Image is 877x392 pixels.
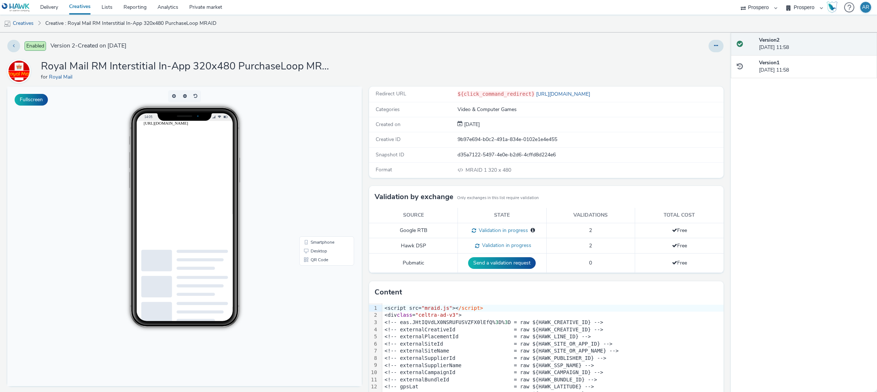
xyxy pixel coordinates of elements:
div: AR [862,2,869,13]
span: 2 [589,242,592,249]
span: 0 [589,259,592,266]
div: 10 [369,369,378,376]
button: Fullscreen [15,94,48,106]
span: Free [672,227,687,234]
td: Pubmatic [369,254,458,273]
a: Royal Mail [49,73,75,80]
div: 5 [369,333,378,340]
div: 3 [369,319,378,326]
h3: Validation by exchange [375,191,453,202]
div: 9b97e694-b0c2-491a-834e-0102e1e4e455 [458,136,723,143]
div: 12 [369,383,378,391]
button: Send a validation request [468,257,536,269]
span: Smartphone [303,153,327,158]
td: Hawk DSP [369,238,458,254]
th: State [458,208,547,223]
span: 2 [589,227,592,234]
th: Total cost [635,208,724,223]
div: 4 [369,326,378,334]
span: Desktop [303,162,320,167]
li: Smartphone [293,151,345,160]
th: Validations [546,208,635,223]
span: class [397,312,412,318]
div: 9 [369,362,378,369]
img: mobile [4,20,11,27]
span: /script> [459,305,483,311]
th: Source [369,208,458,223]
span: Snapshot ID [376,151,404,158]
span: [DATE] [463,121,480,128]
td: Google RTB [369,223,458,238]
span: 320 x 480 [465,167,511,174]
div: 6 [369,340,378,348]
span: Validation in progress [479,242,531,249]
span: Version 2 - Created on [DATE] [50,42,126,50]
div: Video & Computer Games [458,106,723,113]
span: "mraid.js" [421,305,452,311]
strong: Version 1 [759,59,779,66]
div: Creation 03 September 2025, 11:58 [463,121,480,128]
span: Creative ID [376,136,400,143]
span: 3 [505,319,508,325]
div: 2 [369,312,378,319]
span: Created on [376,121,400,128]
span: for [41,73,49,80]
span: Free [672,259,687,266]
div: [DATE] 11:58 [759,59,871,74]
span: Enabled [24,41,46,51]
span: 3 [496,319,498,325]
span: "celtra-ad-v3" [415,312,459,318]
h3: Content [375,287,402,298]
img: Royal Mail [8,61,30,82]
span: Redirect URL [376,90,406,97]
span: QR Code [303,171,321,175]
div: d35a7122-5497-4e0e-b2d6-4cffd8d224e6 [458,151,723,159]
div: 1 [369,305,378,312]
div: 7 [369,347,378,355]
strong: Version 2 [759,37,779,43]
a: Creative : Royal Mail RM Interstitial In-App 320x480 PurchaseLoop MRAID [42,15,220,32]
span: Validation in progress [476,227,528,234]
img: undefined Logo [2,3,30,12]
a: Royal Mail [7,68,34,75]
a: [URL][DOMAIN_NAME] [535,91,593,98]
small: Only exchanges in this list require validation [457,195,539,201]
li: Desktop [293,160,345,169]
span: MRAID 1 [466,167,488,174]
div: 8 [369,355,378,362]
span: Format [376,166,392,173]
code: ${click_command_redirect} [458,91,535,97]
span: Free [672,242,687,249]
div: 11 [369,376,378,384]
h1: Royal Mail RM Interstitial In-App 320x480 PurchaseLoop MRAID [41,60,333,73]
div: [DATE] 11:58 [759,37,871,52]
img: Hawk Academy [827,1,838,13]
span: Categories [376,106,400,113]
span: 14:05 [137,28,145,32]
li: QR Code [293,169,345,178]
a: Hawk Academy [827,1,840,13]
